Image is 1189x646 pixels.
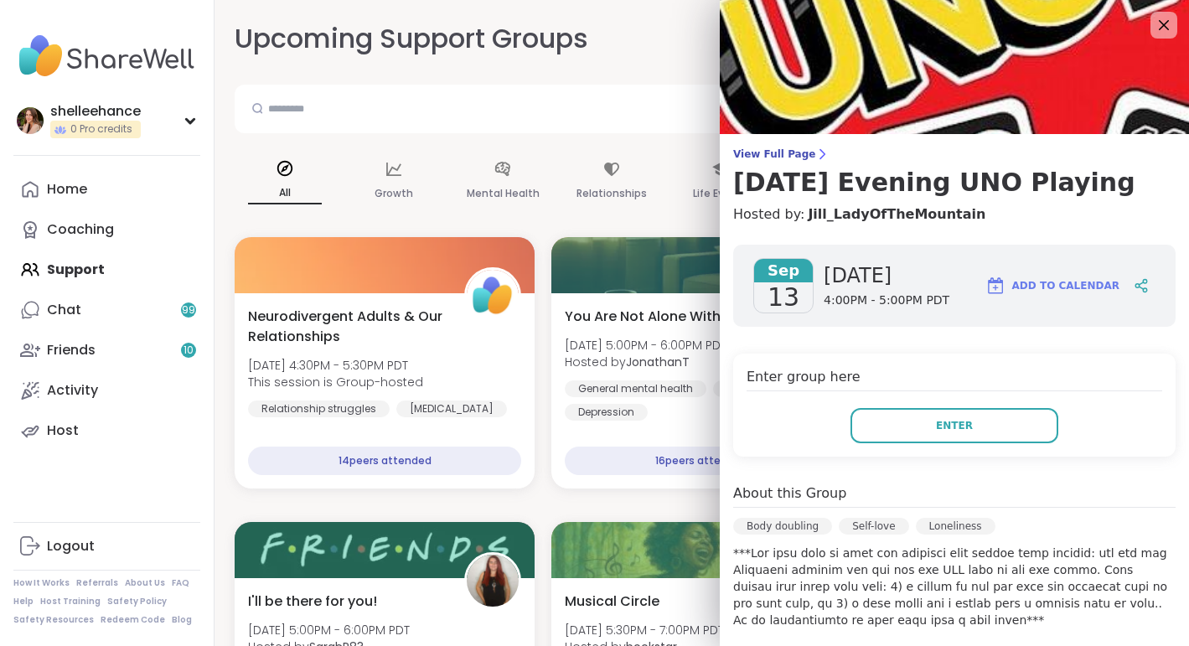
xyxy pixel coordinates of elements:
span: Enter [936,418,973,433]
a: Logout [13,526,200,566]
span: [DATE] [824,262,949,289]
div: [MEDICAL_DATA] [396,401,507,417]
a: Friends10 [13,330,200,370]
div: Depression [565,404,648,421]
p: Life Events [693,183,748,204]
h4: About this Group [733,483,846,504]
div: Host [47,421,79,440]
h3: [DATE] Evening UNO Playing [733,168,1176,198]
p: Mental Health [467,183,540,204]
a: Coaching [13,209,200,250]
span: Add to Calendar [1012,278,1119,293]
a: Host Training [40,596,101,607]
img: ShareWell Logomark [985,276,1005,296]
div: Loneliness [916,518,995,535]
div: Anxiety [713,380,776,397]
span: 13 [768,282,799,313]
span: View Full Page [733,147,1176,161]
a: Home [13,169,200,209]
a: Referrals [76,577,118,589]
div: 14 peers attended [248,447,521,475]
div: 16 peers attended [565,447,838,475]
div: General mental health [565,380,706,397]
span: I'll be there for you! [248,592,377,612]
img: ShareWell [467,270,519,322]
p: Growth [375,183,413,204]
h2: Upcoming Support Groups [235,20,588,58]
span: You Are Not Alone With This [565,307,752,327]
a: Chat99 [13,290,200,330]
div: Home [47,180,87,199]
a: How It Works [13,577,70,589]
span: [DATE] 4:30PM - 5:30PM PDT [248,357,423,374]
span: 4:00PM - 5:00PM PDT [824,292,949,309]
a: Help [13,596,34,607]
span: Musical Circle [565,592,659,612]
a: Blog [172,614,192,626]
div: Logout [47,537,95,556]
p: Relationships [576,183,647,204]
div: Relationship struggles [248,401,390,417]
a: Jill_LadyOfTheMountain [808,204,985,225]
a: View Full Page[DATE] Evening UNO Playing [733,147,1176,198]
a: Redeem Code [101,614,165,626]
span: Neurodivergent Adults & Our Relationships [248,307,446,347]
a: Safety Policy [107,596,167,607]
span: 10 [184,344,194,358]
img: shelleehance [17,107,44,134]
span: [DATE] 5:00PM - 6:00PM PDT [565,337,726,354]
span: 99 [182,303,195,318]
div: Body doubling [733,518,832,535]
h4: Enter group here [747,367,1162,391]
a: FAQ [172,577,189,589]
div: Self-love [839,518,908,535]
img: SarahR83 [467,555,519,607]
div: Chat [47,301,81,319]
div: Friends [47,341,96,359]
button: Enter [850,408,1058,443]
span: This session is Group-hosted [248,374,423,390]
div: shelleehance [50,102,141,121]
span: [DATE] 5:30PM - 7:00PM PDT [565,622,724,638]
div: Activity [47,381,98,400]
button: Add to Calendar [978,266,1127,306]
div: Coaching [47,220,114,239]
p: All [248,183,322,204]
span: [DATE] 5:00PM - 6:00PM PDT [248,622,410,638]
b: JonathanT [626,354,690,370]
span: Sep [754,259,813,282]
a: About Us [125,577,165,589]
span: Hosted by [565,354,726,370]
a: Host [13,411,200,451]
img: ShareWell Nav Logo [13,27,200,85]
span: 0 Pro credits [70,122,132,137]
a: Activity [13,370,200,411]
h4: Hosted by: [733,204,1176,225]
a: Safety Resources [13,614,94,626]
